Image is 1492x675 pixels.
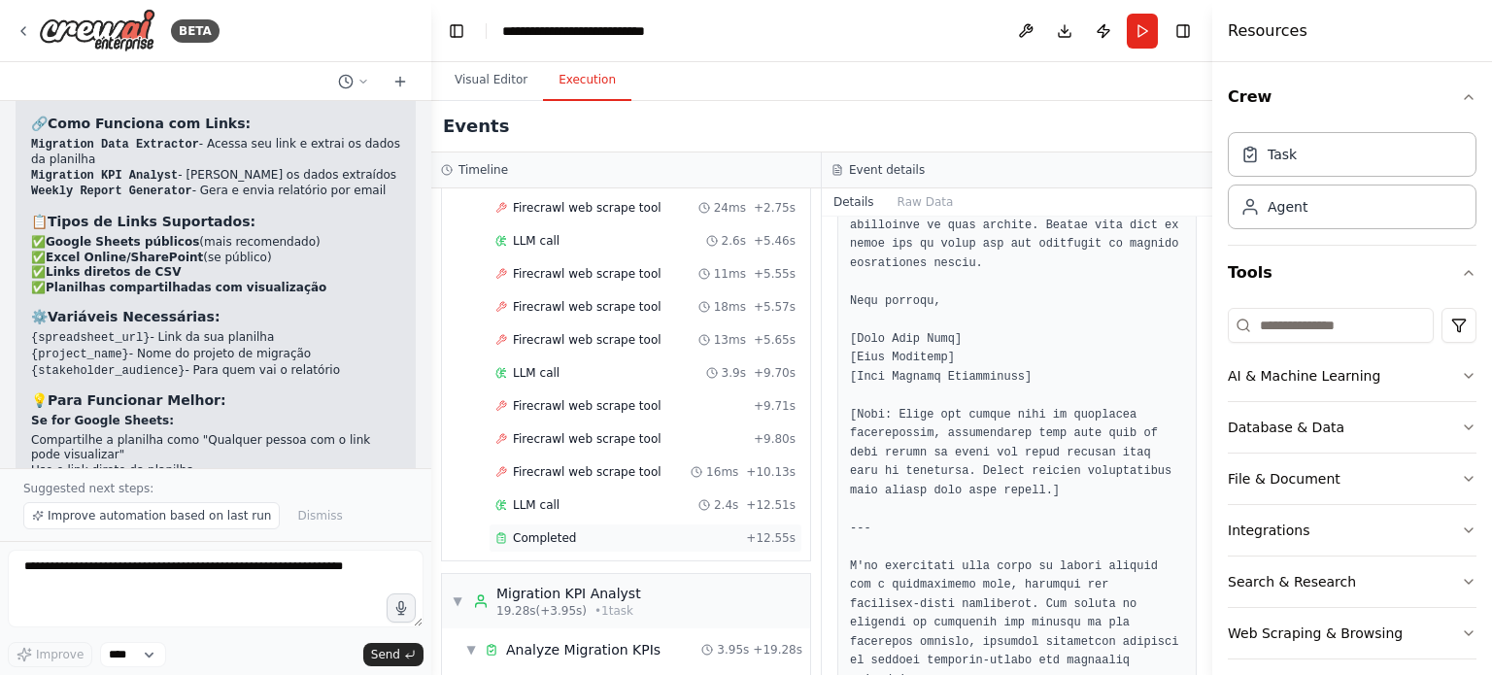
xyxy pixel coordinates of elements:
[506,640,661,659] div: Analyze Migration KPIs
[31,307,400,326] h3: ⚙️
[754,200,796,216] span: + 2.75s
[171,19,220,43] div: BETA
[496,603,587,619] span: 19.28s (+3.95s)
[46,265,182,279] strong: Links diretos de CSV
[1228,124,1476,245] div: Crew
[48,214,255,229] strong: Tipos de Links Suportados:
[1268,197,1307,217] div: Agent
[46,251,203,264] strong: Excel Online/SharePoint
[31,114,400,133] h3: 🔗
[330,70,377,93] button: Switch to previous chat
[714,266,746,282] span: 11ms
[513,464,661,480] span: Firecrawl web scrape tool
[753,642,802,658] span: + 19.28s
[23,502,280,529] button: Improve automation based on last run
[1228,402,1476,453] button: Database & Data
[31,348,129,361] code: {project_name}
[31,364,185,378] code: {stakeholder_audience}
[1228,300,1476,675] div: Tools
[717,642,749,658] span: 3.95s
[31,185,192,198] code: Weekly Report Generator
[31,137,400,168] li: - Acessa seu link e extrai os dados da planilha
[288,502,352,529] button: Dismiss
[513,398,661,414] span: Firecrawl web scrape tool
[1228,557,1476,607] button: Search & Research
[754,398,796,414] span: + 9.71s
[46,235,199,249] strong: Google Sheets públicos
[754,431,796,447] span: + 9.80s
[594,603,633,619] span: • 1 task
[8,642,92,667] button: Improve
[1228,351,1476,401] button: AI & Machine Learning
[443,17,470,45] button: Hide left sidebar
[496,584,641,603] div: Migration KPI Analyst
[31,184,400,200] li: - Gera e envia relatório por email
[722,365,746,381] span: 3.9s
[746,497,796,513] span: + 12.51s
[849,162,925,178] h3: Event details
[39,9,155,52] img: Logo
[31,463,400,479] li: Use o link direto da planilha
[31,138,199,152] code: Migration Data Extractor
[513,365,559,381] span: LLM call
[513,497,559,513] span: LLM call
[502,21,694,41] nav: breadcrumb
[513,530,576,546] span: Completed
[48,392,226,408] strong: Para Funcionar Melhor:
[513,299,661,315] span: Firecrawl web scrape tool
[465,642,477,658] span: ▼
[458,162,508,178] h3: Timeline
[31,168,400,185] li: - [PERSON_NAME] os dados extraídos
[722,233,746,249] span: 2.6s
[886,188,966,216] button: Raw Data
[371,647,400,662] span: Send
[48,508,271,523] span: Improve automation based on last run
[31,414,174,427] strong: Se for Google Sheets:
[706,464,738,480] span: 16ms
[714,200,746,216] span: 24ms
[1268,145,1297,164] div: Task
[31,212,400,231] h3: 📋
[513,332,661,348] span: Firecrawl web scrape tool
[31,390,400,410] h3: 💡
[1228,454,1476,504] button: File & Document
[48,309,220,324] strong: Variáveis Necessárias:
[513,431,661,447] span: Firecrawl web scrape tool
[31,347,400,363] li: - Nome do projeto de migração
[822,188,886,216] button: Details
[31,265,400,281] li: ✅
[452,593,463,609] span: ▼
[1228,19,1307,43] h4: Resources
[513,266,661,282] span: Firecrawl web scrape tool
[443,113,509,140] h2: Events
[513,200,661,216] span: Firecrawl web scrape tool
[1170,17,1197,45] button: Hide right sidebar
[754,266,796,282] span: + 5.55s
[46,281,326,294] strong: Planilhas compartilhadas com visualização
[31,251,400,266] li: ✅ (se público)
[31,433,400,463] li: Compartilhe a planilha como "Qualquer pessoa com o link pode visualizar"
[714,497,738,513] span: 2.4s
[363,643,424,666] button: Send
[754,332,796,348] span: + 5.65s
[31,281,400,296] li: ✅
[746,464,796,480] span: + 10.13s
[754,365,796,381] span: + 9.70s
[439,60,543,101] button: Visual Editor
[23,481,408,496] p: Suggested next steps:
[1228,70,1476,124] button: Crew
[754,299,796,315] span: + 5.57s
[543,60,631,101] button: Execution
[714,332,746,348] span: 13ms
[387,593,416,623] button: Click to speak your automation idea
[31,330,400,347] li: - Link da sua planilha
[714,299,746,315] span: 18ms
[1228,246,1476,300] button: Tools
[513,233,559,249] span: LLM call
[31,169,178,183] code: Migration KPI Analyst
[1228,608,1476,658] button: Web Scraping & Browsing
[385,70,416,93] button: Start a new chat
[754,233,796,249] span: + 5.46s
[1228,505,1476,556] button: Integrations
[36,647,84,662] span: Improve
